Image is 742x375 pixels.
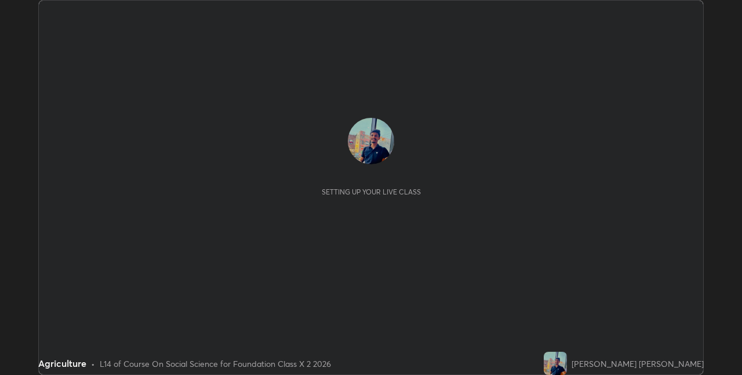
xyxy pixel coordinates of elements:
[38,356,86,370] div: Agriculture
[544,352,567,375] img: e75eff41e7d447b597f5083ac0b66c99.jpg
[348,118,394,164] img: e75eff41e7d447b597f5083ac0b66c99.jpg
[100,358,331,370] div: L14 of Course On Social Science for Foundation Class X 2 2026
[91,358,95,370] div: •
[572,358,704,370] div: [PERSON_NAME] [PERSON_NAME]
[322,187,421,196] div: Setting up your live class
